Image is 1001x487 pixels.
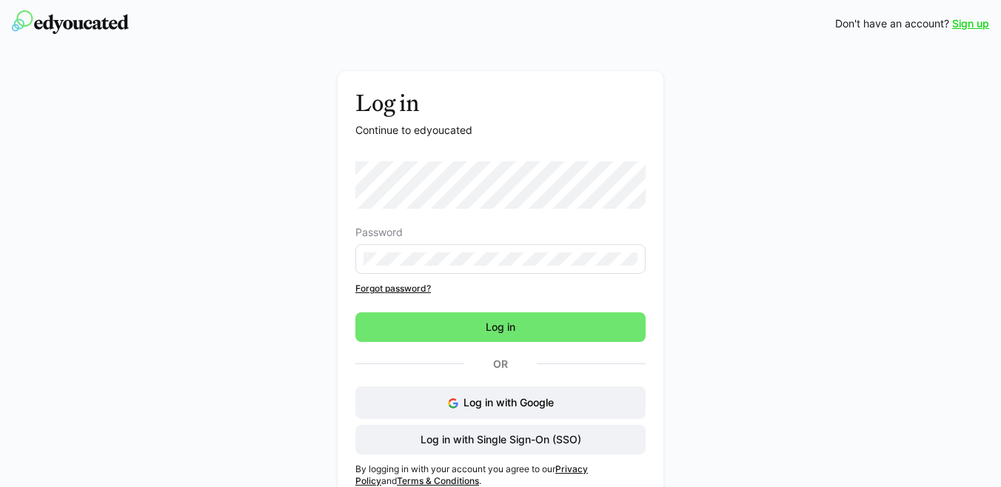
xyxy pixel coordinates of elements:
button: Log in [355,312,646,342]
a: Terms & Conditions [397,475,479,486]
a: Sign up [952,16,989,31]
p: Or [464,354,537,375]
span: Password [355,226,403,238]
button: Log in with Single Sign-On (SSO) [355,425,646,454]
span: Log in [483,320,518,335]
p: By logging in with your account you agree to our and . [355,463,646,487]
a: Privacy Policy [355,463,588,486]
img: edyoucated [12,10,129,34]
span: Log in with Google [463,396,554,409]
h3: Log in [355,89,646,117]
span: Log in with Single Sign-On (SSO) [418,432,583,447]
span: Don't have an account? [835,16,949,31]
p: Continue to edyoucated [355,123,646,138]
a: Forgot password? [355,283,646,295]
button: Log in with Google [355,386,646,419]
